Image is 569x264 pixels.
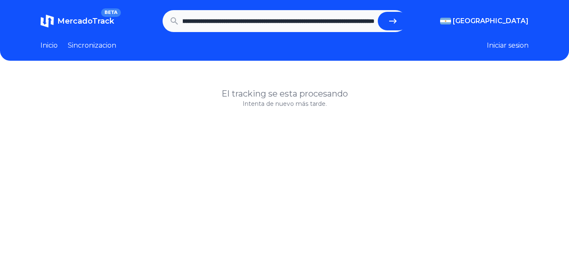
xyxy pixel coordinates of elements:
img: Argentina [440,18,451,24]
span: MercadoTrack [57,16,114,26]
a: MercadoTrackBETA [40,14,114,28]
img: MercadoTrack [40,14,54,28]
a: Sincronizacion [68,40,116,51]
button: [GEOGRAPHIC_DATA] [440,16,529,26]
h1: El tracking se esta procesando [40,88,529,100]
button: Iniciar sesion [487,40,529,51]
span: BETA [101,8,121,17]
p: Intenta de nuevo más tarde. [40,100,529,108]
a: Inicio [40,40,58,51]
span: [GEOGRAPHIC_DATA] [453,16,529,26]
